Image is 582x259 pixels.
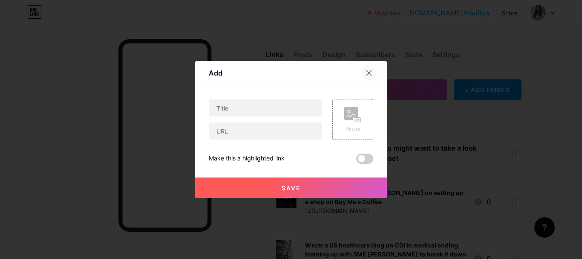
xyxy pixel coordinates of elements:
input: URL [209,122,322,140]
span: Save [282,184,301,192]
input: Title [209,99,322,116]
button: Save [195,178,387,198]
div: Make this a highlighted link [209,154,285,164]
div: Picture [344,126,361,132]
div: Add [209,68,222,78]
